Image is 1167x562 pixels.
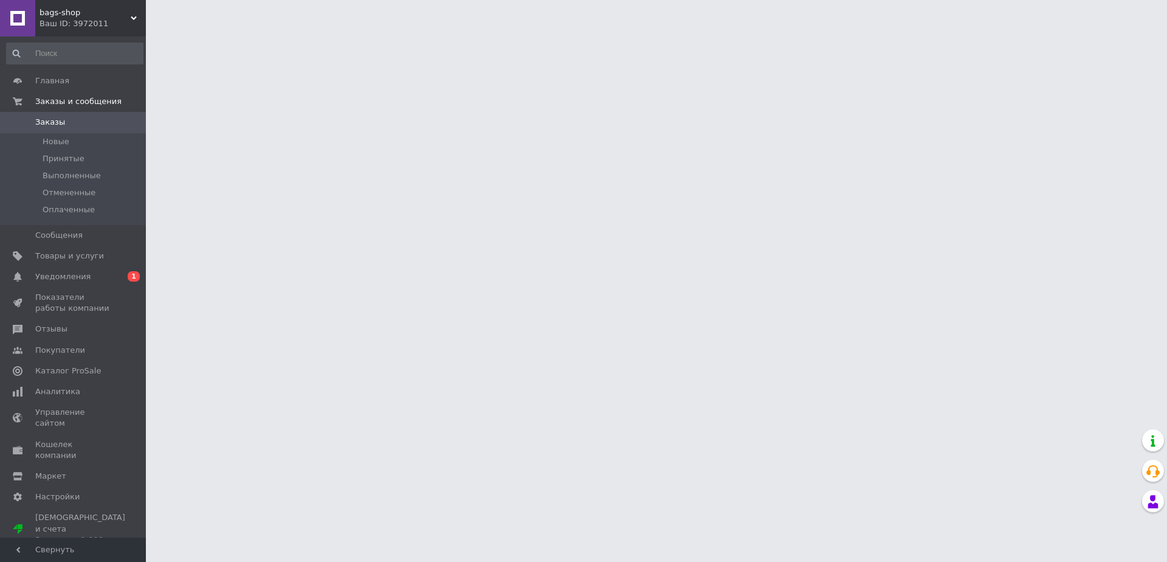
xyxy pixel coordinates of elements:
span: Настройки [35,491,80,502]
span: Сообщения [35,230,83,241]
span: Выполненные [43,170,101,181]
span: Маркет [35,471,66,482]
span: Заказы [35,117,65,128]
span: bags-shop [40,7,131,18]
span: Показатели работы компании [35,292,112,314]
span: Заказы и сообщения [35,96,122,107]
span: Новые [43,136,69,147]
span: Покупатели [35,345,85,356]
span: Принятые [43,153,84,164]
input: Поиск [6,43,143,64]
div: Prom микс 1 000 [35,535,125,546]
span: Главная [35,75,69,86]
span: Уведомления [35,271,91,282]
span: [DEMOGRAPHIC_DATA] и счета [35,512,125,546]
span: Отзывы [35,324,67,335]
span: Каталог ProSale [35,366,101,376]
span: Оплаченные [43,204,95,215]
div: Ваш ID: 3972011 [40,18,146,29]
span: Кошелек компании [35,439,112,461]
span: Товары и услуги [35,251,104,262]
span: 1 [128,271,140,282]
span: Управление сайтом [35,407,112,429]
span: Отмененные [43,187,95,198]
span: Аналитика [35,386,80,397]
